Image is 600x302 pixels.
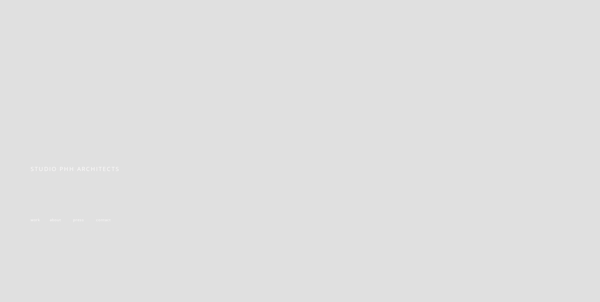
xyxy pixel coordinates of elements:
[50,217,61,222] a: about
[96,217,111,222] a: contact
[73,217,84,222] a: press
[31,165,120,173] span: STUDIO PHH ARCHITECTS
[31,217,40,222] a: work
